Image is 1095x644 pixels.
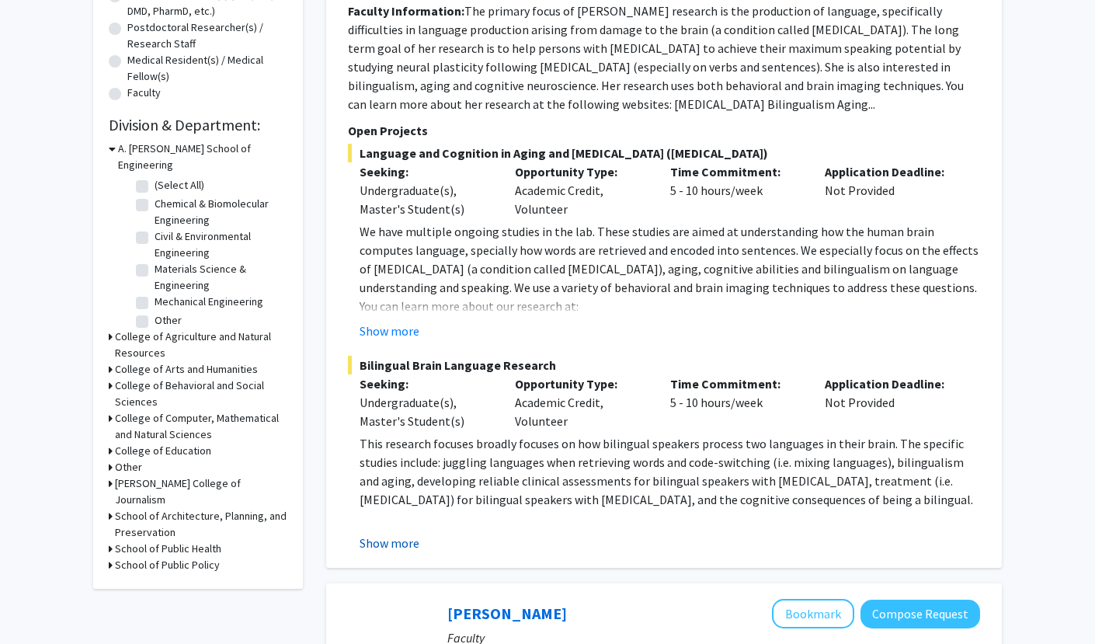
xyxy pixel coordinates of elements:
h3: College of Education [115,443,211,459]
button: Show more [360,534,419,552]
p: This research focuses broadly focuses on how bilingual speakers process two languages in their br... [360,434,980,509]
p: Time Commitment: [670,162,802,181]
iframe: Chat [12,574,66,632]
label: Chemical & Biomolecular Engineering [155,196,283,228]
button: Add Leah Dodson to Bookmarks [772,599,854,628]
div: 5 - 10 hours/week [659,374,814,430]
label: Materials Science & Engineering [155,261,283,294]
h3: School of Public Policy [115,557,220,573]
label: Other [155,312,182,329]
p: We have multiple ongoing studies in the lab. These studies are aimed at understanding how the hum... [360,222,980,297]
h3: College of Behavioral and Social Sciences [115,378,287,410]
h3: College of Arts and Humanities [115,361,258,378]
p: Application Deadline: [825,374,957,393]
h3: A. [PERSON_NAME] School of Engineering [118,141,287,173]
label: (Select All) [155,177,204,193]
span: Bilingual Brain Language Research [348,356,980,374]
div: 5 - 10 hours/week [659,162,814,218]
h3: Other [115,459,142,475]
label: Mechanical Engineering [155,294,263,310]
label: Civil & Environmental Engineering [155,228,283,261]
fg-read-more: The primary focus of [PERSON_NAME] research is the production of language, specifically difficult... [348,3,964,112]
p: Time Commitment: [670,374,802,393]
h3: College of Agriculture and Natural Resources [115,329,287,361]
label: Medical Resident(s) / Medical Fellow(s) [127,52,287,85]
h3: [PERSON_NAME] College of Journalism [115,475,287,508]
label: Postdoctoral Researcher(s) / Research Staff [127,19,287,52]
p: You can learn more about our research at: [360,297,980,315]
h2: Division & Department: [109,116,287,134]
b: Faculty Information: [348,3,464,19]
p: Seeking: [360,162,492,181]
p: Application Deadline: [825,162,957,181]
p: Opportunity Type: [515,374,647,393]
div: Academic Credit, Volunteer [503,374,659,430]
h3: School of Public Health [115,541,221,557]
p: Opportunity Type: [515,162,647,181]
div: Undergraduate(s), Master's Student(s) [360,393,492,430]
h3: College of Computer, Mathematical and Natural Sciences [115,410,287,443]
span: Language and Cognition in Aging and [MEDICAL_DATA] ([MEDICAL_DATA]) [348,144,980,162]
button: Compose Request to Leah Dodson [860,600,980,628]
div: Undergraduate(s), Master's Student(s) [360,181,492,218]
div: Not Provided [813,374,968,430]
p: Open Projects [348,121,980,140]
div: Not Provided [813,162,968,218]
a: [PERSON_NAME] [447,604,567,623]
label: Faculty [127,85,161,101]
h3: School of Architecture, Planning, and Preservation [115,508,287,541]
p: Seeking: [360,374,492,393]
div: Academic Credit, Volunteer [503,162,659,218]
button: Show more [360,322,419,340]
